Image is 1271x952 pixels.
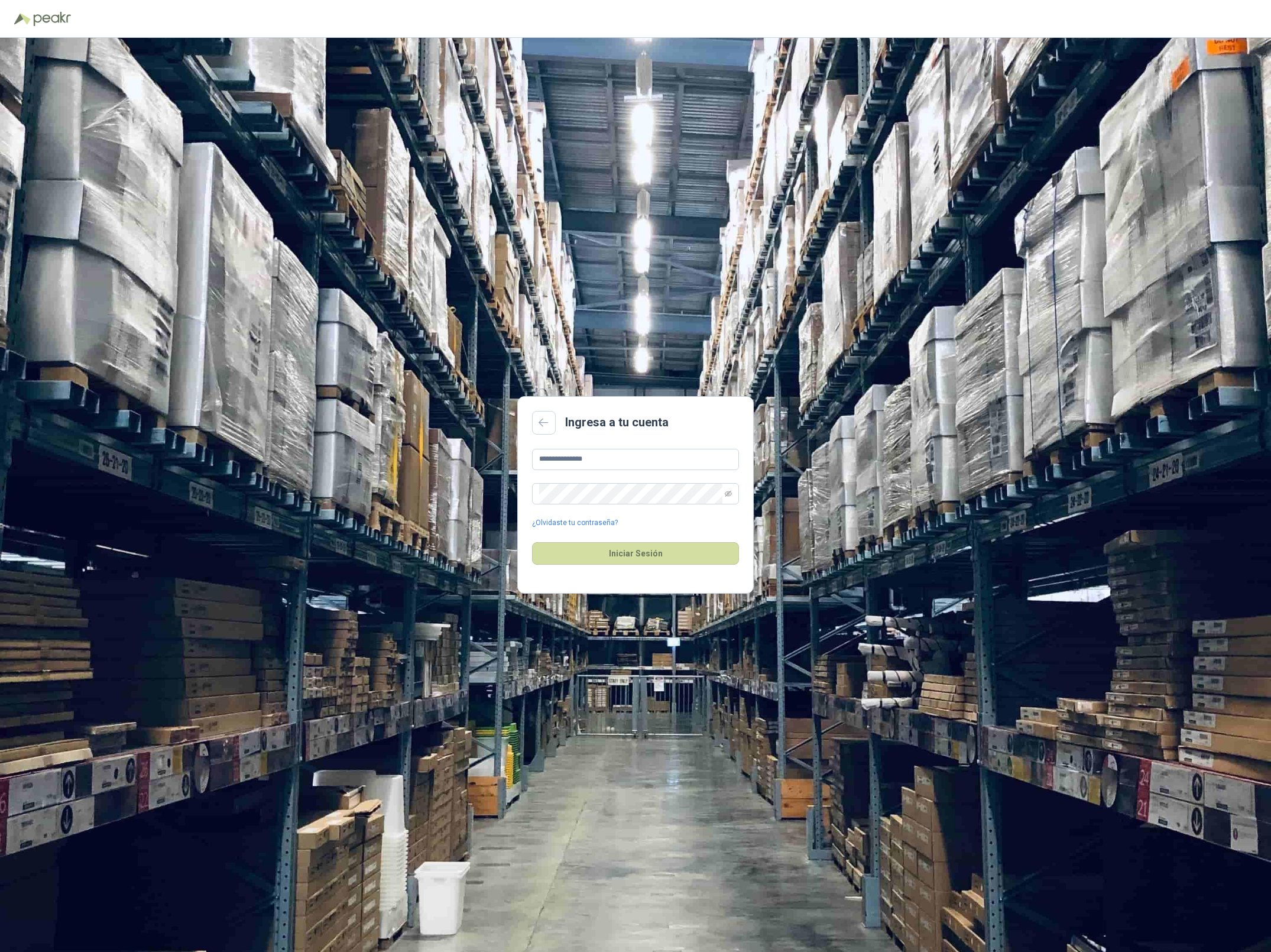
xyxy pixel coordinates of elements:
a: ¿Olvidaste tu contraseña? [532,517,618,529]
img: Logo [14,13,31,25]
h2: Ingresa a tu cuenta [565,413,669,432]
span: eye-invisible [725,490,732,497]
img: Peakr [33,12,71,26]
button: Iniciar Sesión [532,542,739,565]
